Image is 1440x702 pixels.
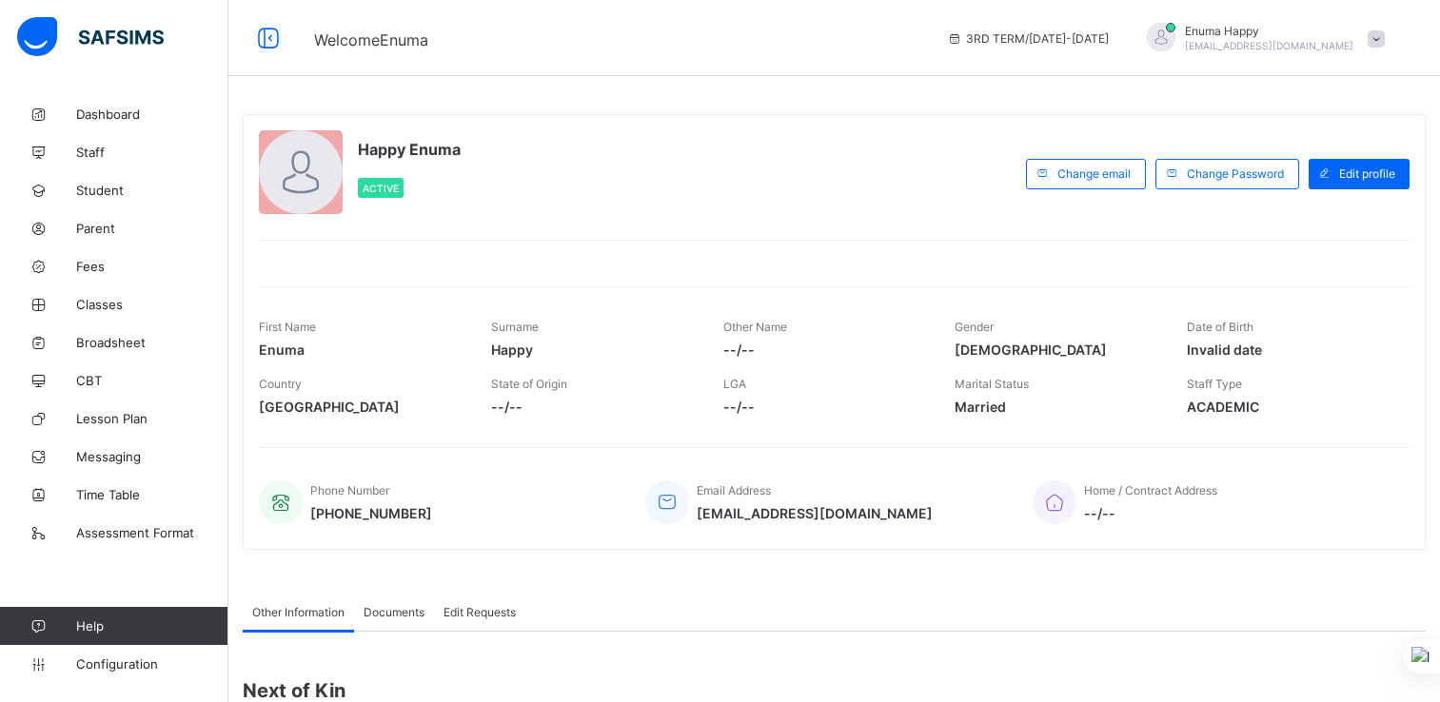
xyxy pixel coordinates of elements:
[491,320,539,334] span: Surname
[358,140,461,159] span: Happy Enuma
[1185,24,1353,38] span: Enuma Happy
[697,483,771,497] span: Email Address
[259,320,316,334] span: First Name
[76,449,228,464] span: Messaging
[723,399,927,415] span: --/--
[76,297,228,312] span: Classes
[1187,320,1253,334] span: Date of Birth
[76,221,228,236] span: Parent
[955,320,994,334] span: Gender
[1187,166,1284,181] span: Change Password
[310,483,389,497] span: Phone Number
[76,618,227,634] span: Help
[76,525,228,540] span: Assessment Format
[491,377,567,391] span: State of Origin
[259,377,302,391] span: Country
[259,399,463,415] span: [GEOGRAPHIC_DATA]
[1339,166,1395,181] span: Edit profile
[314,30,428,49] span: Welcome Enuma
[76,107,228,122] span: Dashboard
[364,605,424,619] span: Documents
[1187,341,1391,358] span: Invalid date
[17,17,164,57] img: safsims
[491,399,695,415] span: --/--
[723,341,927,358] span: --/--
[1187,377,1242,391] span: Staff Type
[76,335,228,350] span: Broadsheet
[947,31,1109,46] span: session/term information
[363,183,399,194] span: Active
[76,373,228,388] span: CBT
[1084,483,1217,497] span: Home / Contract Address
[76,411,228,426] span: Lesson Plan
[723,320,787,334] span: Other Name
[955,341,1158,358] span: [DEMOGRAPHIC_DATA]
[1057,166,1131,181] span: Change email
[1084,505,1217,521] span: --/--
[76,145,228,160] span: Staff
[252,605,345,619] span: Other Information
[259,341,463,358] span: Enuma
[1187,399,1391,415] span: ACADEMIC
[955,399,1158,415] span: Married
[1185,40,1353,51] span: [EMAIL_ADDRESS][DOMAIN_NAME]
[76,183,228,198] span: Student
[76,656,227,672] span: Configuration
[444,605,516,619] span: Edit Requests
[697,505,933,521] span: [EMAIL_ADDRESS][DOMAIN_NAME]
[955,377,1029,391] span: Marital Status
[76,259,228,274] span: Fees
[243,679,1426,702] span: Next of Kin
[723,377,746,391] span: LGA
[491,341,695,358] span: Happy
[1128,23,1394,54] div: EnumaHappy
[310,505,432,521] span: [PHONE_NUMBER]
[76,487,228,502] span: Time Table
